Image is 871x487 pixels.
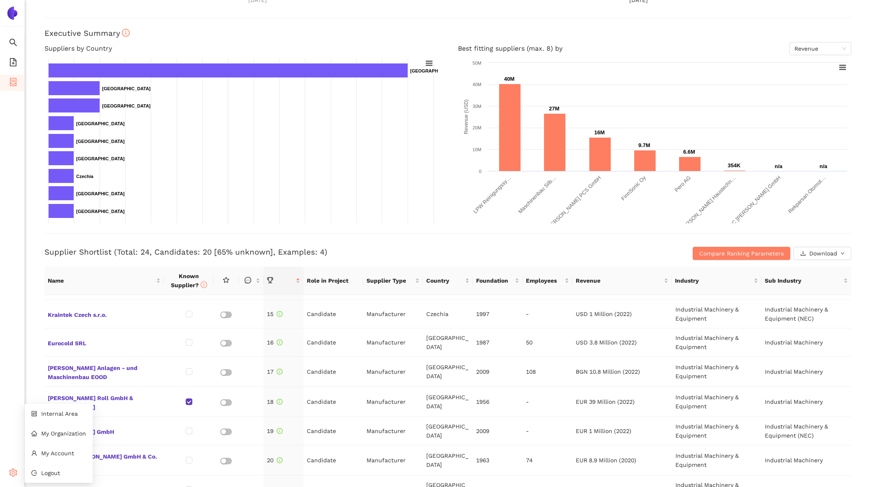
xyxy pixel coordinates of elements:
span: EUR 39 Million (2022) [576,398,635,405]
text: [GEOGRAPHIC_DATA] [102,103,151,108]
span: info-circle [277,457,283,463]
td: 2009 [473,357,523,387]
span: message [245,277,251,283]
img: Logo [6,7,19,20]
text: MOC [PERSON_NAME] GmbH [724,175,782,232]
text: [GEOGRAPHIC_DATA] [102,86,151,91]
text: [GEOGRAPHIC_DATA] [410,68,459,73]
span: 16 [267,339,283,346]
span: search [9,35,17,52]
span: setting [9,466,17,482]
span: 17 [267,368,283,375]
span: USD 1 Million (2022) [576,311,632,317]
span: EUR 8.9 Million (2020) [576,457,636,464]
text: Pero AG [673,175,691,193]
button: downloadDownloaddown [794,247,851,260]
td: Manufacturer [363,387,423,417]
th: this column's title is Supplier Type,this column is sortable [363,267,423,295]
text: [PERSON_NAME] PCS GmbH [546,175,602,231]
td: Industrial Machinery & Equipment (NEC) [761,417,851,445]
h4: Best fitting suppliers (max. 8) by [458,42,852,55]
td: [GEOGRAPHIC_DATA] [423,417,473,445]
span: Country [426,276,463,285]
text: [PERSON_NAME] Haustechn… [678,175,737,233]
text: LPW Reinigungssy… [472,175,512,215]
span: USD 3.8 Million (2022) [576,339,637,346]
td: Manufacturer [363,300,423,328]
text: 6.6M [683,149,695,155]
td: Czechia [423,300,473,328]
text: [GEOGRAPHIC_DATA] [76,121,125,126]
td: Candidate [304,387,363,417]
span: info-circle [277,369,283,375]
span: container [9,75,17,91]
td: Industrial Machinery & Equipment [672,300,762,328]
span: Download [809,249,837,258]
td: Manufacturer [363,417,423,445]
td: Industrial Machinery [761,357,851,387]
text: FinnSonic Oy [620,174,647,201]
span: [PERSON_NAME] Anlagen - und Maschinenbau EOOD [48,362,161,382]
span: My Account [41,450,74,457]
text: 40M [504,76,514,82]
td: [GEOGRAPHIC_DATA] [423,387,473,417]
span: Compare Ranking Parameters [699,249,784,258]
h3: Executive Summary [44,28,851,39]
td: 50 [523,328,572,357]
span: Eurocold SRL [48,337,161,348]
text: Maschinenbau Silb… [517,175,557,215]
span: info-circle [201,281,207,288]
td: 1987 [473,328,523,357]
th: Role in Project [304,267,363,295]
span: info-circle [277,311,283,317]
span: down [841,251,845,256]
th: this column's title is Foundation,this column is sortable [473,267,523,295]
td: Manufacturer [363,445,423,475]
span: home [31,431,37,436]
td: Manufacturer [363,357,423,387]
th: this column's title is Revenue,this column is sortable [572,267,672,295]
h3: Supplier Shortlist (Total: 24, Candidates: 20 [65% unknown], Examples: 4) [44,247,582,258]
text: Czechia [76,174,93,179]
td: 74 [523,445,572,475]
span: star [223,277,229,283]
text: [GEOGRAPHIC_DATA] [76,191,125,196]
span: Industry [675,276,752,285]
span: Employees [526,276,563,285]
td: Candidate [304,300,363,328]
td: Manufacturer [363,328,423,357]
text: [GEOGRAPHIC_DATA] [76,209,125,214]
span: Logout [41,470,60,476]
text: n/a [775,163,783,169]
td: 2009 [473,417,523,445]
td: - [523,417,572,445]
span: info-circle [122,29,130,37]
td: Industrial Machinery & Equipment [672,387,762,417]
td: Candidate [304,417,363,445]
td: [GEOGRAPHIC_DATA] [423,328,473,357]
span: Known Supplier? [171,273,207,288]
span: Name [48,276,154,285]
span: control [31,411,37,417]
text: n/a [820,163,828,169]
span: Sub Industry [765,276,842,285]
span: 20 [267,457,283,464]
span: Foundation [476,276,513,285]
span: download [800,251,806,257]
td: - [523,387,572,417]
button: Compare Ranking Parameters [693,247,790,260]
span: info-circle [277,428,283,434]
span: info-circle [277,399,283,405]
th: this column's title is Sub Industry,this column is sortable [761,267,851,295]
span: file-add [9,55,17,72]
text: 40M [472,82,481,87]
text: 9.7M [638,142,650,148]
td: Candidate [304,328,363,357]
text: 30M [472,104,481,109]
text: Revenue (USD) [463,99,469,134]
td: Industrial Machinery & Equipment (NEC) [761,300,851,328]
span: Revenue [794,42,846,55]
h4: Suppliers by Country [44,42,438,55]
span: 18 [267,398,283,405]
text: 16M [594,129,605,136]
